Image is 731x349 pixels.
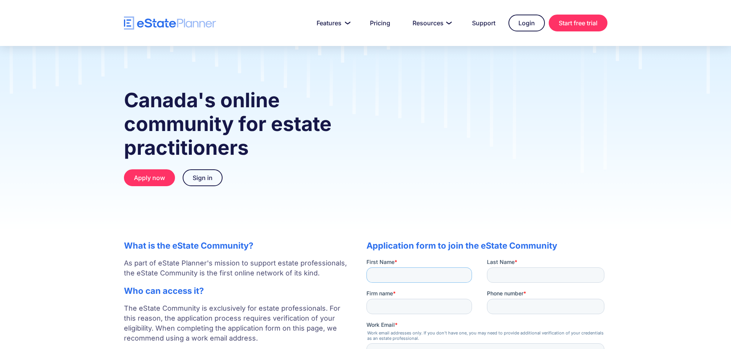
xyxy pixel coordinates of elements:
a: Apply now [124,169,175,186]
a: Login [508,15,545,31]
h2: Who can access it? [124,286,351,296]
a: Features [307,15,357,31]
a: Start free trial [549,15,607,31]
h2: What is the eState Community? [124,241,351,251]
a: Support [463,15,505,31]
a: Pricing [361,15,399,31]
a: Resources [403,15,459,31]
p: As part of eState Planner's mission to support estate professionals, the eState Community is the ... [124,258,351,278]
a: home [124,16,216,30]
h2: Application form to join the eState Community [366,241,607,251]
strong: Canada's online community for estate practitioners [124,88,332,160]
a: Sign in [183,169,223,186]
